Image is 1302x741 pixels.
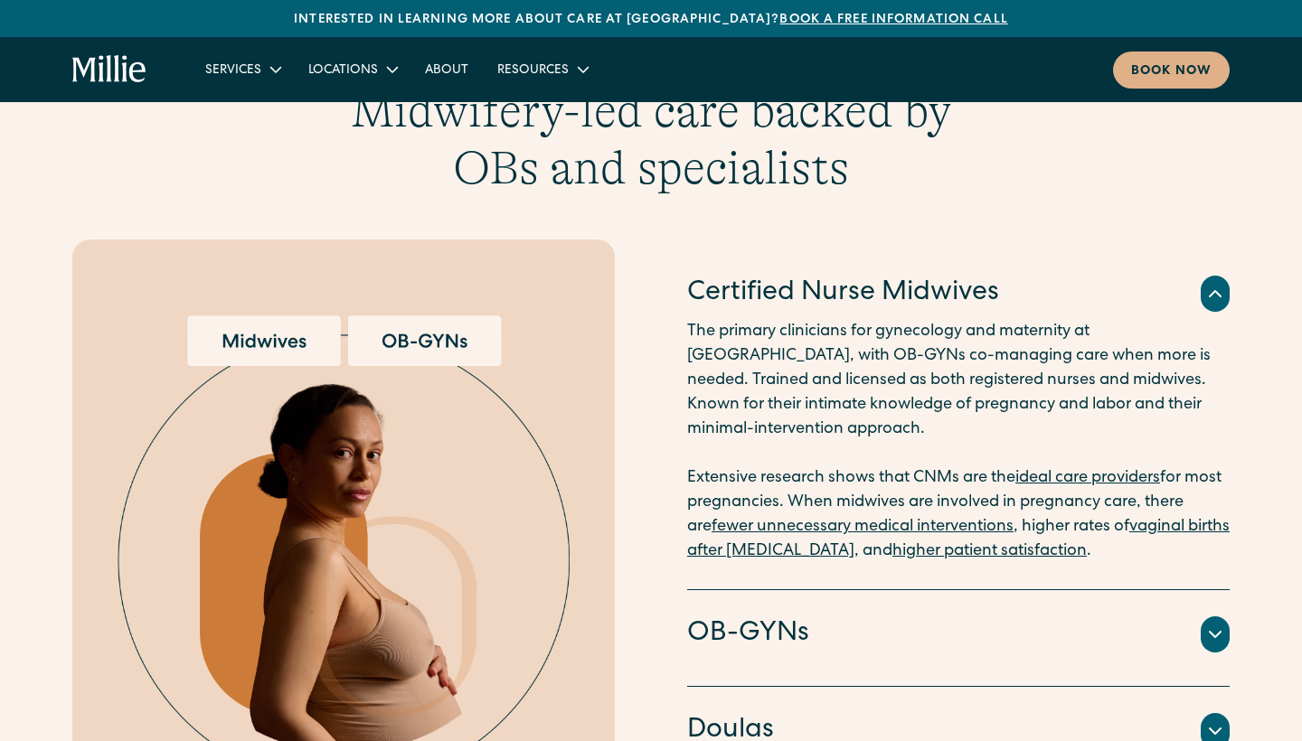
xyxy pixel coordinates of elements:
a: higher patient satisfaction [892,543,1087,559]
a: fewer unnecessary medical interventions [712,519,1014,535]
a: Book a free information call [779,14,1007,26]
h2: Midwifery-led care backed by OBs and specialists [304,83,998,196]
a: home [72,55,147,84]
div: Resources [483,54,601,84]
div: Book now [1131,62,1212,81]
h4: Certified Nurse Midwives [687,275,999,313]
a: Book now [1113,52,1230,89]
h4: OB-GYNs [687,615,809,653]
div: Locations [294,54,410,84]
div: Services [191,54,294,84]
div: Resources [497,61,569,80]
a: ideal care providers [1015,470,1160,486]
a: About [410,54,483,84]
div: Services [205,61,261,80]
p: The primary clinicians for gynecology and maternity at [GEOGRAPHIC_DATA], with OB-GYNs co-managin... [687,320,1230,564]
div: Locations [308,61,378,80]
